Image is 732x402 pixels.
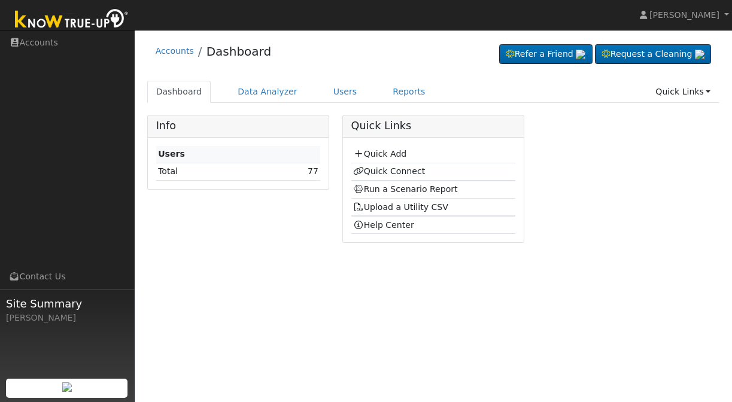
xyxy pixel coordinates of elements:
a: Refer a Friend [499,44,593,65]
span: Site Summary [6,296,128,312]
span: [PERSON_NAME] [649,10,719,20]
a: Users [324,81,366,103]
a: Dashboard [147,81,211,103]
img: retrieve [576,50,585,59]
a: Request a Cleaning [595,44,711,65]
a: Reports [384,81,434,103]
a: Quick Links [646,81,719,103]
a: Accounts [156,46,194,56]
img: retrieve [695,50,704,59]
div: [PERSON_NAME] [6,312,128,324]
a: Data Analyzer [229,81,306,103]
img: Know True-Up [9,7,135,33]
a: Dashboard [206,44,272,59]
img: retrieve [62,382,72,392]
